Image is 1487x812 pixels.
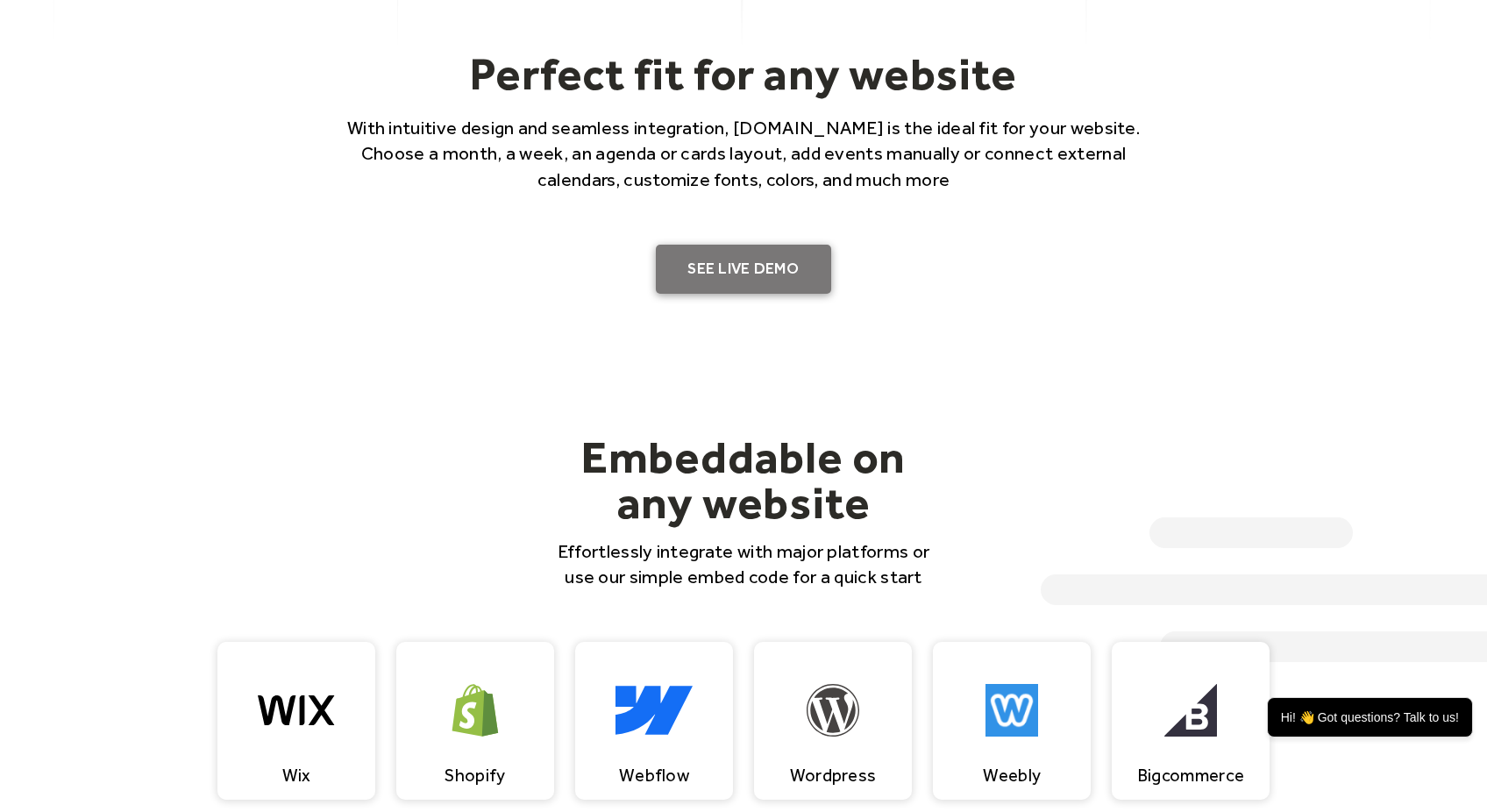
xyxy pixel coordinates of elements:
[754,642,912,800] a: Wordpress
[547,434,940,525] h2: Embeddable on any website
[1112,642,1270,800] a: Bigcommerce
[983,765,1042,786] div: Weebly
[1137,765,1244,786] div: Bigcommerce
[217,642,375,800] a: Wix
[547,538,940,590] p: Effortlessly integrate with major platforms or use our simple embed code for a quick start
[575,642,733,800] a: Webflow
[656,245,831,294] a: SEE LIVE DEMO
[790,765,877,786] div: Wordpress
[282,765,311,786] div: Wix
[619,765,689,786] div: Webflow
[445,765,505,786] div: Shopify
[323,46,1164,101] h2: Perfect fit for any website
[323,115,1164,192] p: With intuitive design and seamless integration, [DOMAIN_NAME] is the ideal fit for your website. ...
[396,642,554,800] a: Shopify
[933,642,1091,800] a: Weebly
